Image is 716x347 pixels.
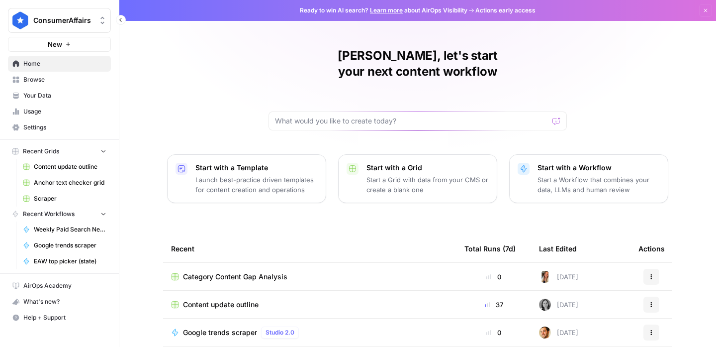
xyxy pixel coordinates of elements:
[195,175,318,195] p: Launch best-practice driven templates for content creation and operations
[48,39,62,49] span: New
[475,6,536,15] span: Actions early access
[539,327,578,339] div: [DATE]
[275,116,548,126] input: What would you like to create today?
[18,222,111,237] a: Weekly Paid Search News
[464,328,523,338] div: 0
[464,300,523,310] div: 37
[539,299,551,311] img: w3a8n3vw1zy83lgbq5pqpr3egbqh
[34,178,106,187] span: Anchor text checker grid
[23,147,59,156] span: Recent Grids
[537,163,660,173] p: Start with a Workflow
[183,328,257,338] span: Google trends scraper
[8,294,111,310] button: What's new?
[509,154,668,203] button: Start with a WorkflowStart a Workflow that combines your data, LLMs and human review
[183,272,287,282] span: Category Content Gap Analysis
[8,294,110,309] div: What's new?
[8,104,111,119] a: Usage
[171,235,448,262] div: Recent
[539,271,578,283] div: [DATE]
[366,163,489,173] p: Start with a Grid
[300,6,467,15] span: Ready to win AI search? about AirOps Visibility
[18,175,111,191] a: Anchor text checker grid
[23,210,75,219] span: Recent Workflows
[171,327,448,339] a: Google trends scraperStudio 2.0
[34,225,106,234] span: Weekly Paid Search News
[8,278,111,294] a: AirOps Academy
[8,310,111,326] button: Help + Support
[8,144,111,159] button: Recent Grids
[8,88,111,104] a: Your Data
[34,162,106,171] span: Content update outline
[34,241,106,250] span: Google trends scraper
[638,235,665,262] div: Actions
[266,328,294,337] span: Studio 2.0
[8,72,111,88] a: Browse
[539,327,551,339] img: 7dkj40nmz46gsh6f912s7bk0kz0q
[539,235,577,262] div: Last Edited
[18,159,111,175] a: Content update outline
[464,235,516,262] div: Total Runs (7d)
[34,257,106,266] span: EAW top picker (state)
[183,300,259,310] span: Content update outline
[23,59,106,68] span: Home
[8,207,111,222] button: Recent Workflows
[338,154,497,203] button: Start with a GridStart a Grid with data from your CMS or create a blank one
[23,313,106,322] span: Help + Support
[537,175,660,195] p: Start a Workflow that combines your data, LLMs and human review
[8,8,111,33] button: Workspace: ConsumerAffairs
[18,237,111,253] a: Google trends scraper
[171,272,448,282] a: Category Content Gap Analysis
[366,175,489,195] p: Start a Grid with data from your CMS or create a blank one
[33,15,93,25] span: ConsumerAffairs
[11,11,29,29] img: ConsumerAffairs Logo
[23,75,106,84] span: Browse
[370,6,403,14] a: Learn more
[268,48,567,80] h1: [PERSON_NAME], let's start your next content workflow
[23,123,106,132] span: Settings
[18,191,111,207] a: Scraper
[464,272,523,282] div: 0
[23,281,106,290] span: AirOps Academy
[539,299,578,311] div: [DATE]
[34,194,106,203] span: Scraper
[8,56,111,72] a: Home
[539,271,551,283] img: u3540639jhy63hlw48gsmgp0m3ee
[167,154,326,203] button: Start with a TemplateLaunch best-practice driven templates for content creation and operations
[8,37,111,52] button: New
[23,91,106,100] span: Your Data
[18,253,111,269] a: EAW top picker (state)
[171,300,448,310] a: Content update outline
[23,107,106,116] span: Usage
[8,119,111,135] a: Settings
[195,163,318,173] p: Start with a Template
